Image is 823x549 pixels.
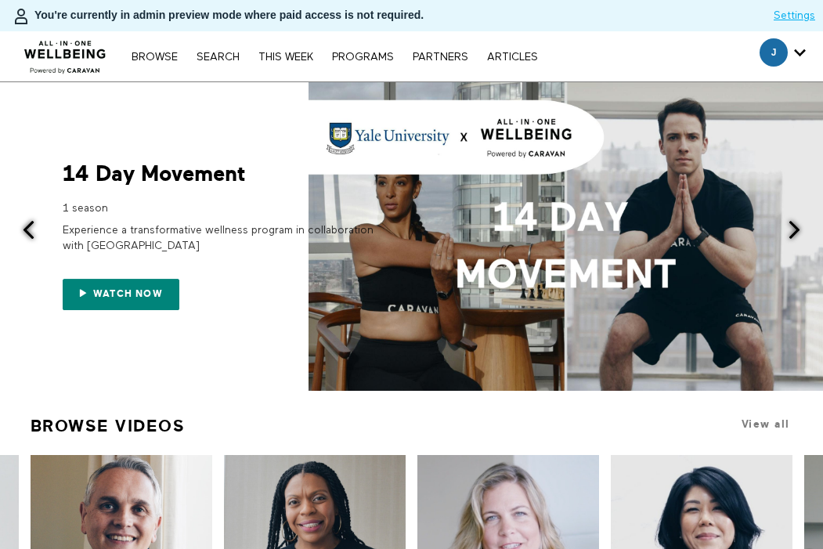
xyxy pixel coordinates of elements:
[774,8,815,23] a: Settings
[12,7,31,26] img: person-bdfc0eaa9744423c596e6e1c01710c89950b1dff7c83b5d61d716cfd8139584f.svg
[124,49,545,64] nav: Primary
[189,52,247,63] a: Search
[742,418,790,430] a: View all
[251,52,321,63] a: THIS WEEK
[324,52,402,63] a: PROGRAMS
[479,52,546,63] a: ARTICLES
[18,29,113,76] img: CARAVAN
[124,52,186,63] a: Browse
[405,52,476,63] a: PARTNERS
[748,31,818,81] div: Secondary
[31,410,186,442] a: Browse Videos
